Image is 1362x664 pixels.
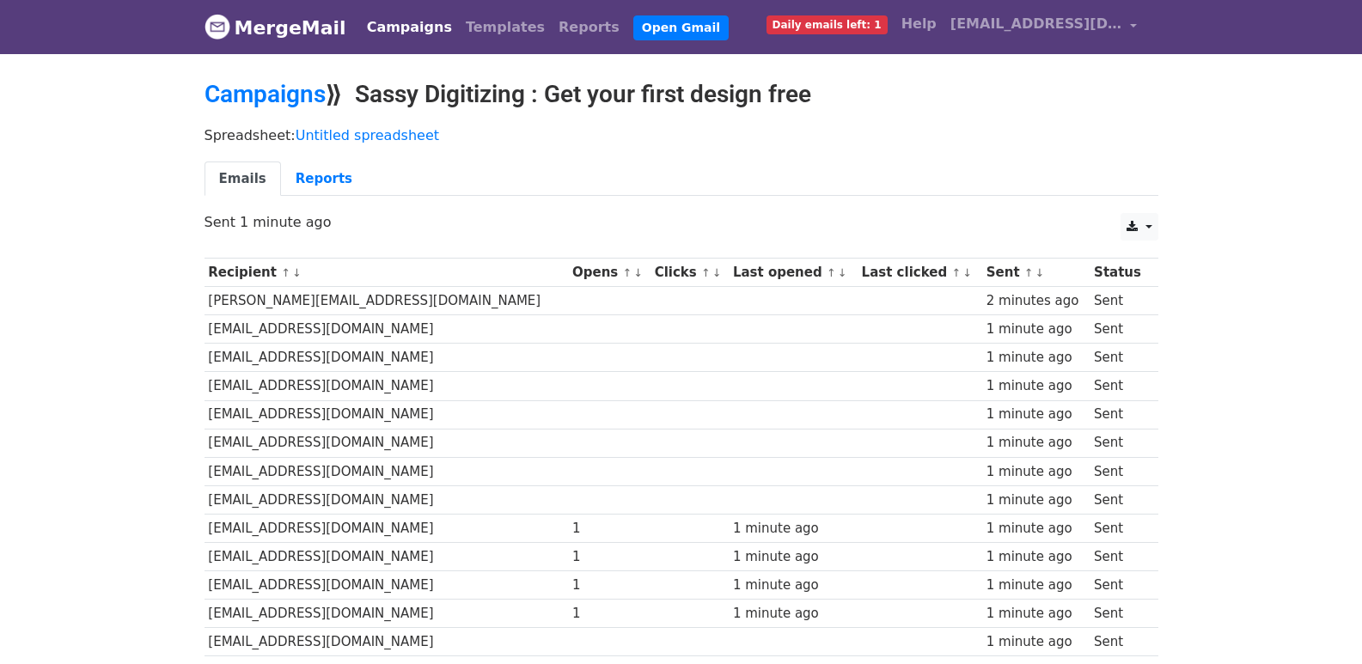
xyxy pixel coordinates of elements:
[205,400,569,429] td: [EMAIL_ADDRESS][DOMAIN_NAME]
[1090,344,1149,372] td: Sent
[733,604,853,624] div: 1 minute ago
[572,519,646,539] div: 1
[205,14,230,40] img: MergeMail logo
[712,266,722,279] a: ↓
[950,14,1122,34] span: [EMAIL_ADDRESS][DOMAIN_NAME]
[986,604,1086,624] div: 1 minute ago
[205,213,1158,231] p: Sent 1 minute ago
[281,161,367,197] a: Reports
[205,126,1158,144] p: Spreadsheet:
[572,576,646,595] div: 1
[1090,315,1149,344] td: Sent
[701,266,711,279] a: ↑
[1090,259,1149,287] th: Status
[1090,543,1149,571] td: Sent
[1090,372,1149,400] td: Sent
[650,259,729,287] th: Clicks
[1090,287,1149,315] td: Sent
[767,15,888,34] span: Daily emails left: 1
[292,266,302,279] a: ↓
[205,571,569,600] td: [EMAIL_ADDRESS][DOMAIN_NAME]
[986,376,1086,396] div: 1 minute ago
[986,405,1086,424] div: 1 minute ago
[205,600,569,628] td: [EMAIL_ADDRESS][DOMAIN_NAME]
[1090,429,1149,457] td: Sent
[633,15,729,40] a: Open Gmail
[205,315,569,344] td: [EMAIL_ADDRESS][DOMAIN_NAME]
[281,266,290,279] a: ↑
[205,485,569,514] td: [EMAIL_ADDRESS][DOMAIN_NAME]
[1090,571,1149,600] td: Sent
[986,348,1086,368] div: 1 minute ago
[205,543,569,571] td: [EMAIL_ADDRESS][DOMAIN_NAME]
[205,80,326,108] a: Campaigns
[827,266,836,279] a: ↑
[1090,457,1149,485] td: Sent
[986,490,1086,510] div: 1 minute ago
[729,259,858,287] th: Last opened
[962,266,972,279] a: ↓
[568,259,650,287] th: Opens
[459,10,552,45] a: Templates
[1090,628,1149,656] td: Sent
[623,266,632,279] a: ↑
[986,291,1086,311] div: 2 minutes ago
[205,80,1158,109] h2: ⟫ Sassy Digitizing : Get your first design free
[552,10,626,45] a: Reports
[986,547,1086,567] div: 1 minute ago
[205,9,346,46] a: MergeMail
[360,10,459,45] a: Campaigns
[296,127,439,143] a: Untitled spreadsheet
[572,604,646,624] div: 1
[895,7,944,41] a: Help
[205,287,569,315] td: [PERSON_NAME][EMAIL_ADDRESS][DOMAIN_NAME]
[572,547,646,567] div: 1
[760,7,895,41] a: Daily emails left: 1
[986,576,1086,595] div: 1 minute ago
[1090,600,1149,628] td: Sent
[205,344,569,372] td: [EMAIL_ADDRESS][DOMAIN_NAME]
[1035,266,1045,279] a: ↓
[838,266,847,279] a: ↓
[205,514,569,542] td: [EMAIL_ADDRESS][DOMAIN_NAME]
[982,259,1090,287] th: Sent
[205,429,569,457] td: [EMAIL_ADDRESS][DOMAIN_NAME]
[986,433,1086,453] div: 1 minute ago
[944,7,1145,47] a: [EMAIL_ADDRESS][DOMAIN_NAME]
[205,372,569,400] td: [EMAIL_ADDRESS][DOMAIN_NAME]
[1090,485,1149,514] td: Sent
[733,547,853,567] div: 1 minute ago
[986,632,1086,652] div: 1 minute ago
[1090,514,1149,542] td: Sent
[951,266,961,279] a: ↑
[986,320,1086,339] div: 1 minute ago
[733,576,853,595] div: 1 minute ago
[205,457,569,485] td: [EMAIL_ADDRESS][DOMAIN_NAME]
[205,628,569,656] td: [EMAIL_ADDRESS][DOMAIN_NAME]
[1090,400,1149,429] td: Sent
[986,519,1086,539] div: 1 minute ago
[858,259,982,287] th: Last clicked
[633,266,643,279] a: ↓
[986,462,1086,482] div: 1 minute ago
[733,519,853,539] div: 1 minute ago
[205,259,569,287] th: Recipient
[1024,266,1034,279] a: ↑
[205,161,281,197] a: Emails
